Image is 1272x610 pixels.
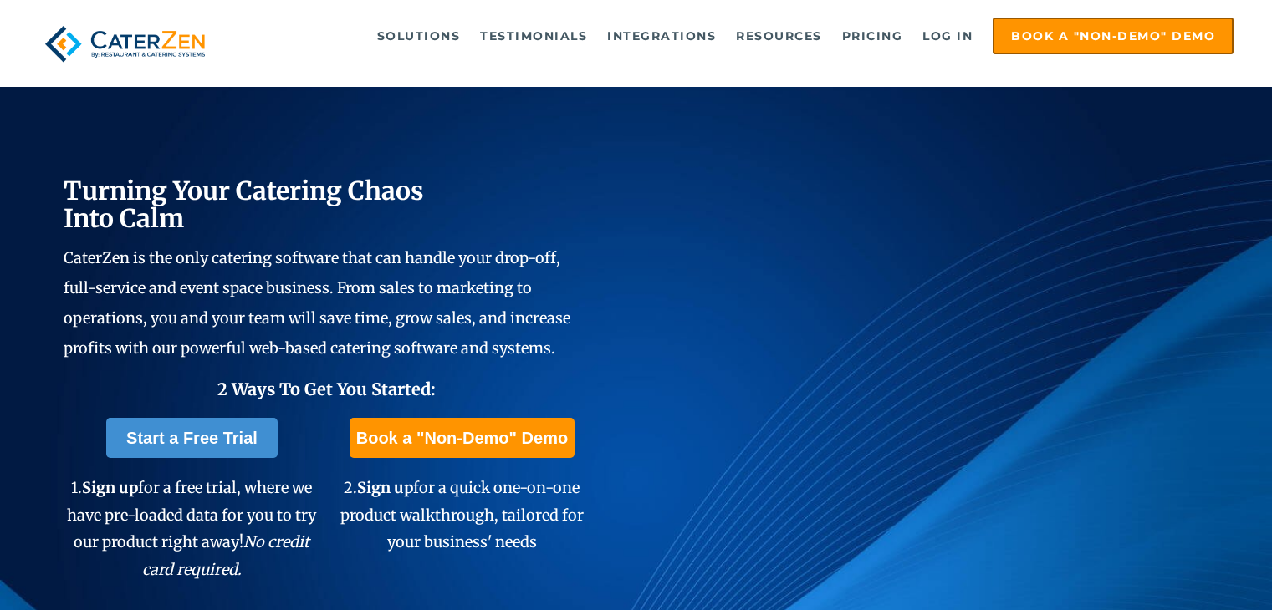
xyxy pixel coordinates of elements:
span: CaterZen is the only catering software that can handle your drop-off, full-service and event spac... [64,248,570,358]
span: Sign up [82,478,138,497]
em: No credit card required. [142,532,310,578]
a: Integrations [599,19,724,53]
a: Book a "Non-Demo" Demo [350,418,575,458]
a: Solutions [369,19,469,53]
a: Start a Free Trial [106,418,278,458]
span: 1. for a free trial, where we have pre-loaded data for you to try our product right away! [67,478,316,578]
a: Book a "Non-Demo" Demo [993,18,1234,54]
span: 2 Ways To Get You Started: [217,379,436,399]
span: 2. for a quick one-on-one product walkthrough, tailored for your business' needs [340,478,584,552]
span: Turning Your Catering Chaos Into Calm [64,175,424,234]
img: caterzen [38,18,212,70]
span: Sign up [357,478,413,497]
iframe: Help widget launcher [1123,545,1254,592]
a: Resources [728,19,830,53]
a: Testimonials [472,19,595,53]
a: Pricing [834,19,912,53]
div: Navigation Menu [243,18,1234,54]
a: Log in [914,19,981,53]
